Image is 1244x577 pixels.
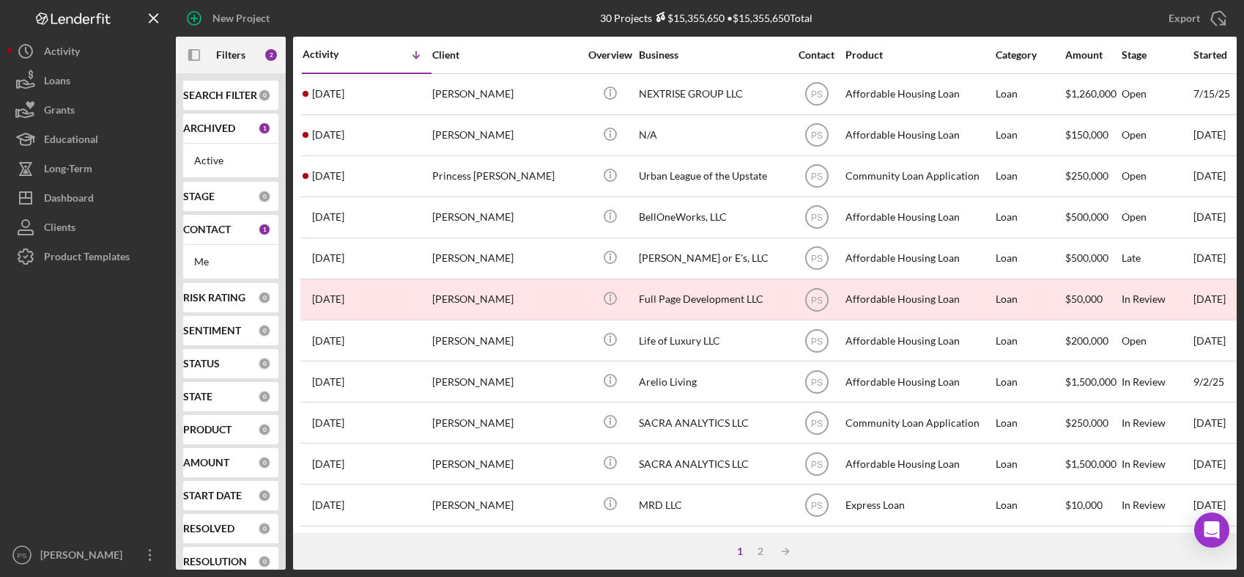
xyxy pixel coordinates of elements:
text: PS [810,459,822,469]
div: 0 [258,291,271,304]
div: NEXTRISE GROUP LLC [639,75,785,114]
time: 2025-09-09 19:58 [312,170,344,182]
div: Activity [44,37,80,70]
div: Educational [44,125,98,158]
div: 0 [258,489,271,502]
b: RESOLVED [183,523,234,534]
div: Amount [1065,49,1120,61]
span: $10,000 [1065,499,1103,511]
div: Loan [996,527,1064,566]
text: PS [810,89,822,100]
div: 2 [264,48,278,62]
div: Loan [996,75,1064,114]
div: MRD LLC [639,485,785,524]
div: 0 [258,190,271,203]
div: Affordable Housing Loan [845,75,992,114]
button: PS[PERSON_NAME] [7,540,169,570]
div: 1 [258,122,271,135]
div: Affordable Housing Loan [845,239,992,278]
div: [PERSON_NAME] [432,321,579,360]
time: 2025-09-11 19:52 [312,129,344,141]
b: PRODUCT [183,424,232,435]
div: Product Templates [44,242,130,275]
div: In Review [1122,485,1192,524]
div: Me [194,256,267,268]
button: Loans [7,66,169,95]
div: Full Page Development LLC [639,280,785,319]
div: In Review [1122,403,1192,442]
text: PS [18,551,27,559]
div: BellOneWorks, LLC [639,198,785,237]
text: PS [810,295,822,305]
span: $500,000 [1065,210,1108,223]
div: Supreme Enterprise LLC [639,527,785,566]
time: 2025-08-29 17:05 [312,499,344,511]
button: Clients [7,213,169,242]
time: 2025-09-05 07:52 [312,293,344,305]
div: Community Loan Application [845,403,992,442]
div: In Review [1122,444,1192,483]
div: 0 [258,423,271,436]
span: $1,500,000 [1065,375,1117,388]
div: Princess [PERSON_NAME] [432,157,579,196]
b: SENTIMENT [183,325,241,337]
div: 0 [258,522,271,535]
div: Product [845,49,992,61]
div: $15,355,650 [652,12,725,24]
div: [PERSON_NAME] [432,527,579,566]
div: SACRA ANALYTICS LLC [639,444,785,483]
b: SEARCH FILTER [183,89,257,101]
div: Dashboard [44,183,94,216]
text: PS [810,336,822,346]
button: Educational [7,125,169,154]
div: Arelio Living [639,362,785,401]
span: $1,500,000 [1065,457,1117,470]
div: 0 [258,357,271,370]
div: Open [1122,198,1192,237]
span: $1,260,000 [1065,87,1117,100]
div: 0 [258,390,271,403]
div: 2 [750,545,771,557]
div: [PERSON_NAME] [432,444,579,483]
div: 1 [258,223,271,236]
span: $200,000 [1065,334,1108,347]
div: Export [1169,4,1200,33]
div: 0 [258,456,271,469]
button: Long-Term [7,154,169,183]
button: New Project [176,4,284,33]
div: Long-Term [44,154,92,187]
b: AMOUNT [183,457,229,468]
div: 0 [258,324,271,337]
div: 1 [730,545,750,557]
div: 0 [258,555,271,568]
span: $250,000 [1065,416,1108,429]
time: 2025-09-05 10:02 [312,252,344,264]
div: [PERSON_NAME] [432,485,579,524]
div: Loan [996,403,1064,442]
button: Activity [7,37,169,66]
div: Activity [303,48,367,60]
text: PS [810,501,822,511]
div: Affordable Housing Loan [845,444,992,483]
div: [PERSON_NAME] [432,280,579,319]
time: 2025-09-05 12:30 [312,211,344,223]
text: PS [810,131,822,141]
div: Loan [996,239,1064,278]
div: Late [1122,527,1192,566]
time: 2025-09-01 03:03 [312,417,344,429]
div: Affordable Housing Loan [845,280,992,319]
div: Loan [996,444,1064,483]
text: PS [810,213,822,223]
button: Product Templates [7,242,169,271]
b: ARCHIVED [183,122,235,134]
div: [PERSON_NAME] or E's, LLC [639,239,785,278]
div: [PERSON_NAME] [432,75,579,114]
div: In Review [1122,280,1192,319]
time: 2025-09-04 01:39 [312,335,344,347]
div: Open Intercom Messenger [1194,512,1229,548]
